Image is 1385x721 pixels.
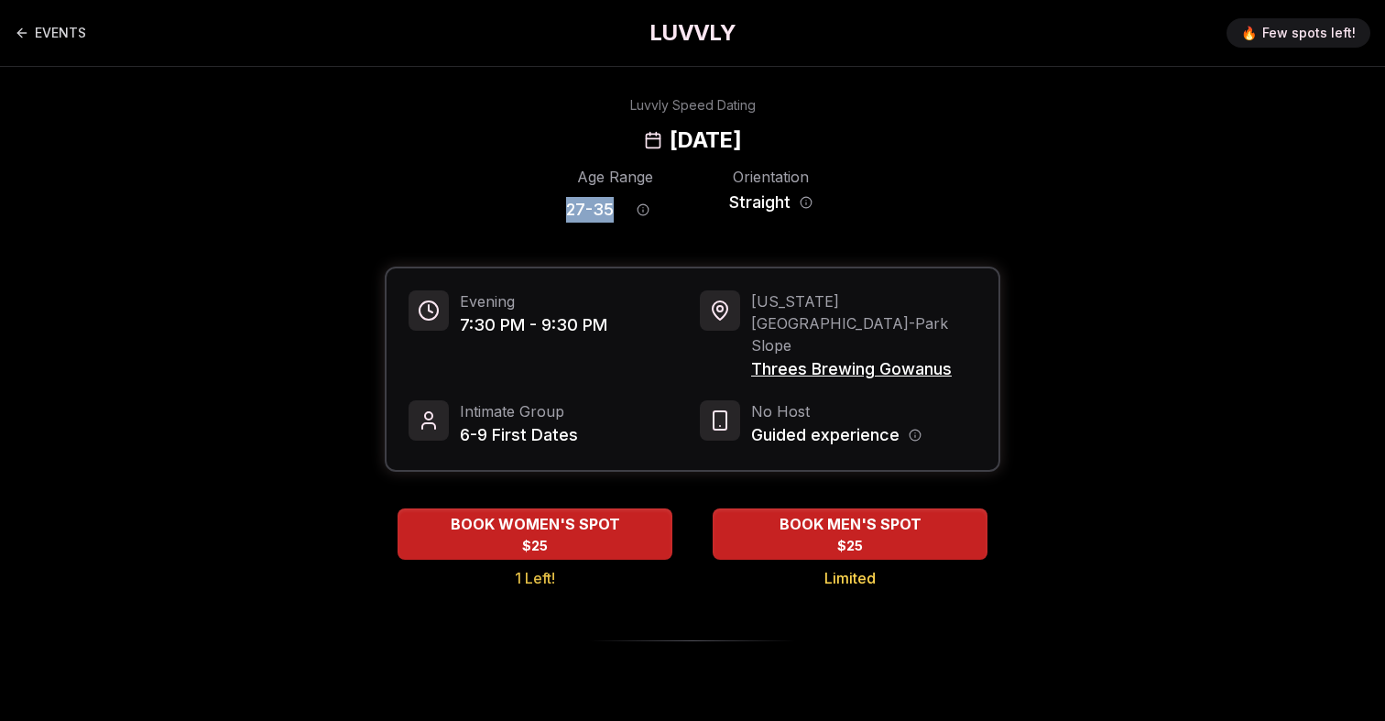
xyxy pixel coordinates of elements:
[566,166,663,188] div: Age Range
[751,422,900,448] span: Guided experience
[649,18,736,48] a: LUVVLY
[751,356,976,382] span: Threes Brewing Gowanus
[15,15,86,51] a: Back to events
[751,400,922,422] span: No Host
[713,508,987,560] button: BOOK MEN'S SPOT - Limited
[522,537,548,555] span: $25
[460,312,607,338] span: 7:30 PM - 9:30 PM
[460,422,578,448] span: 6-9 First Dates
[729,190,791,215] span: Straight
[800,196,812,209] button: Orientation information
[1262,24,1356,42] span: Few spots left!
[722,166,819,188] div: Orientation
[460,400,578,422] span: Intimate Group
[398,508,672,560] button: BOOK WOMEN'S SPOT - 1 Left!
[670,126,741,155] h2: [DATE]
[751,290,976,356] span: [US_STATE][GEOGRAPHIC_DATA] - Park Slope
[776,513,925,535] span: BOOK MEN'S SPOT
[447,513,624,535] span: BOOK WOMEN'S SPOT
[824,567,876,589] span: Limited
[515,567,555,589] span: 1 Left!
[623,190,663,230] button: Age range information
[460,290,607,312] span: Evening
[909,429,922,442] button: Host information
[1241,24,1257,42] span: 🔥
[837,537,863,555] span: $25
[630,96,756,115] div: Luvvly Speed Dating
[566,197,614,223] span: 27 - 35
